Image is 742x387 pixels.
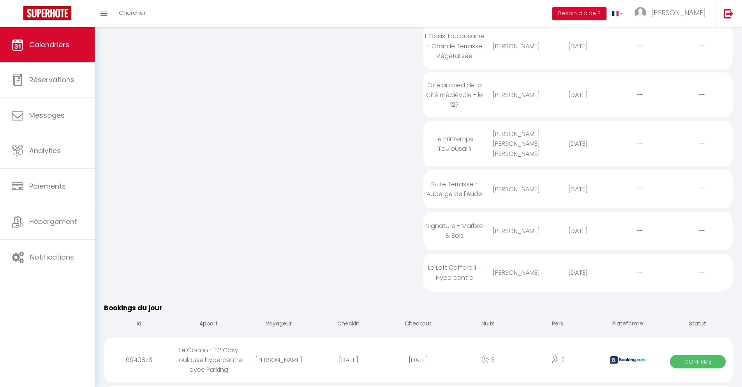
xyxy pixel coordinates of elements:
span: Réservations [29,75,74,85]
img: ... [634,7,646,19]
div: Le Loft Caffarelli - Hypercentre [423,255,485,290]
div: -- [609,82,671,108]
th: Voyageur [244,313,314,336]
div: -- [671,218,733,244]
div: -- [609,34,671,59]
div: [PERSON_NAME] [485,82,547,108]
div: -- [609,177,671,202]
span: [PERSON_NAME] [651,8,706,18]
div: [DATE] [314,347,383,373]
div: Gîte au pied de la Cité médiévale - le 127 [423,72,485,117]
div: Le Cocon - T2 Cosy Toulouse hypercentre avec Parking [174,338,243,382]
th: Checkin [314,313,383,336]
div: [PERSON_NAME] [485,260,547,285]
div: Le Printemps Toulousain [423,126,485,161]
div: -- [609,131,671,156]
div: -- [609,218,671,244]
th: Statut [663,313,733,336]
div: [PERSON_NAME] [PERSON_NAME] [PERSON_NAME] [485,121,547,166]
button: Besoin d'aide ? [552,7,606,20]
div: 3 [453,347,523,373]
div: [PERSON_NAME] [485,218,547,244]
div: Signature - Marbre & Bois [423,213,485,248]
th: Plateforme [593,313,663,336]
div: [DATE] [547,131,609,156]
th: Checkout [383,313,453,336]
span: Bookings du jour [104,303,162,313]
div: -- [671,260,733,285]
img: Super Booking [23,6,71,20]
div: [DATE] [383,347,453,373]
div: -- [609,260,671,285]
div: 2 [523,347,593,373]
span: Chercher [119,9,146,17]
div: [PERSON_NAME] [244,347,314,373]
div: -- [671,131,733,156]
th: Pers. [523,313,593,336]
span: Messages [29,110,65,120]
div: [DATE] [547,34,609,59]
div: [PERSON_NAME] [485,34,547,59]
span: Paiements [29,181,66,191]
div: [PERSON_NAME] [485,177,547,202]
span: Analytics [29,146,61,156]
div: L’Oasis Toulousaine - Grande Terrasse Végétalisée [423,23,485,68]
div: [DATE] [547,177,609,202]
div: [DATE] [547,82,609,108]
span: Calendriers [29,40,69,49]
th: Appart [174,313,243,336]
img: logout [724,9,733,18]
div: [DATE] [547,218,609,244]
div: [DATE] [547,260,609,285]
span: Confirmé [670,355,726,368]
img: booking2.png [610,356,645,364]
div: -- [671,82,733,108]
span: Notifications [30,252,74,262]
th: Id [104,313,174,336]
div: 6940873 [104,347,174,373]
span: Hébergement [29,217,77,226]
div: -- [671,177,733,202]
div: Suite Terrasse - Auberge de l'Aude [423,171,485,207]
div: -- [671,34,733,59]
th: Nuits [453,313,523,336]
